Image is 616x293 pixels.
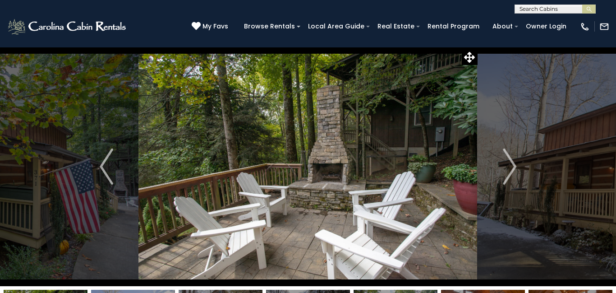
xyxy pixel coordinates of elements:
[488,19,517,33] a: About
[580,22,590,32] img: phone-regular-white.png
[423,19,484,33] a: Rental Program
[202,22,228,31] span: My Favs
[100,149,113,185] img: arrow
[373,19,419,33] a: Real Estate
[599,22,609,32] img: mail-regular-white.png
[521,19,571,33] a: Owner Login
[303,19,369,33] a: Local Area Guide
[503,149,516,185] img: arrow
[478,47,542,286] button: Next
[192,22,230,32] a: My Favs
[239,19,299,33] a: Browse Rentals
[7,18,129,36] img: White-1-2.png
[74,47,138,286] button: Previous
